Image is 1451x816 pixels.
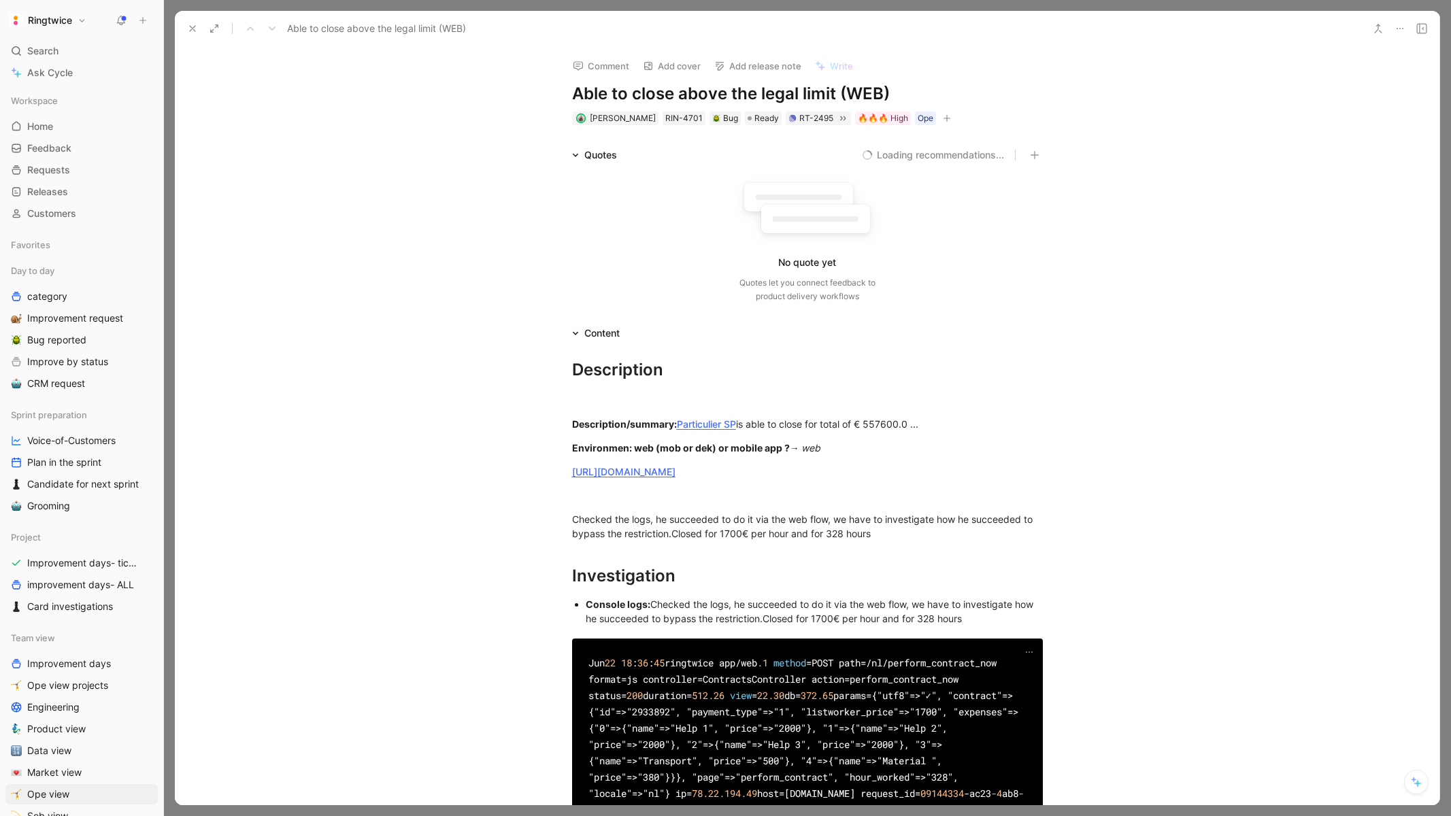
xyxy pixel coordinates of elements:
[27,43,59,59] span: Search
[937,738,942,751] span: >
[139,657,152,670] button: View actions
[5,430,158,451] a: Voice-of-Customers
[616,721,621,734] span: >
[809,56,859,75] button: Write
[27,185,68,199] span: Releases
[692,787,719,800] span: 78.22
[567,56,635,75] button: Comment
[773,656,806,669] span: method
[27,65,73,81] span: Ask Cycle
[915,770,920,783] span: =
[27,499,70,513] span: Grooming
[5,719,158,739] a: 🧞‍♂️Product view
[703,803,708,816] span: =
[5,260,158,281] div: Day to day
[139,722,152,736] button: View actions
[610,803,621,816] span: -8
[904,705,910,718] span: >
[627,754,632,767] span: =
[839,721,844,734] span: =
[27,456,101,469] span: Plan in the sprint
[1007,705,1013,718] span: =
[11,745,22,756] img: 🔢
[139,744,152,758] button: View actions
[27,477,139,491] span: Candidate for next sprint
[730,689,752,702] span: view
[817,754,822,767] span: =
[730,770,735,783] span: >
[871,754,877,767] span: >
[627,770,632,783] span: =
[139,355,152,369] button: View actions
[5,675,158,696] a: 🤸Ope view projects
[5,260,158,394] div: Day to daycategory🐌Improvement request🪲Bug reportedImprove by status🤖CRM request
[28,14,72,27] h1: Ringtwice
[736,418,918,430] span: is able to close for total of € 557600.0 ...
[763,705,768,718] span: =
[915,787,920,800] span: =
[11,408,87,422] span: Sprint preparation
[8,764,24,781] button: 💌
[567,147,622,163] div: Quotes
[866,689,871,702] span: =
[584,325,620,341] div: Content
[142,556,156,570] button: View actions
[882,656,888,669] span: /
[5,41,158,61] div: Search
[139,434,152,447] button: View actions
[5,182,158,202] a: Releases
[27,311,123,325] span: Improvement request
[746,754,752,767] span: =
[5,286,158,307] a: category
[139,499,152,513] button: View actions
[708,738,714,751] span: >
[584,147,617,163] div: Quotes
[572,466,676,477] u: [URL][DOMAIN_NAME]
[5,11,90,30] button: RingtwiceRingtwice
[5,527,158,547] div: Project
[741,787,757,800] span: .49
[5,330,158,350] a: 🪲Bug reported
[27,355,108,369] span: Improve by status
[915,689,920,702] span: >
[677,418,736,430] u: Particulier SP
[139,787,152,801] button: View actions
[287,20,466,37] span: Able to close above the legal limit (WEB)
[799,112,833,125] div: RT-2495
[920,770,926,783] span: >
[5,762,158,783] a: 💌Market view
[11,631,55,645] span: Team view
[888,721,893,734] span: =
[27,766,82,779] span: Market view
[795,689,801,702] span: =
[621,656,632,669] span: 18
[11,530,41,544] span: Project
[8,476,24,492] button: ♟️
[5,203,158,224] a: Customers
[719,787,741,800] span: .194
[637,56,707,75] button: Add cover
[858,112,908,125] div: 🔥🔥🔥 High
[1013,705,1018,718] span: >
[5,235,158,255] div: Favorites
[27,600,113,613] span: Card investigations
[899,705,904,718] span: =
[991,787,1002,800] span: -4
[5,474,158,494] a: ♟️Candidate for next sprint
[586,597,1043,626] div: Checked the logs, he succeeded to do it via the web flow, we have to investigate how he succeeded...
[659,721,665,734] span: =
[27,163,70,177] span: Requests
[610,721,616,734] span: =
[710,112,741,125] div: 🪲Bug
[920,787,964,800] span: 09144334
[27,722,86,736] span: Product view
[139,766,152,779] button: View actions
[708,803,746,816] span: 1380479
[697,673,703,685] span: =
[11,335,22,345] img: 🪲
[739,276,875,303] div: Quotes let you connect feedback to product delivery workflows
[1002,689,1007,702] span: =
[5,575,158,595] a: improvement days- ALL
[572,418,677,430] strong: Description/summary:
[11,264,54,277] span: Day to day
